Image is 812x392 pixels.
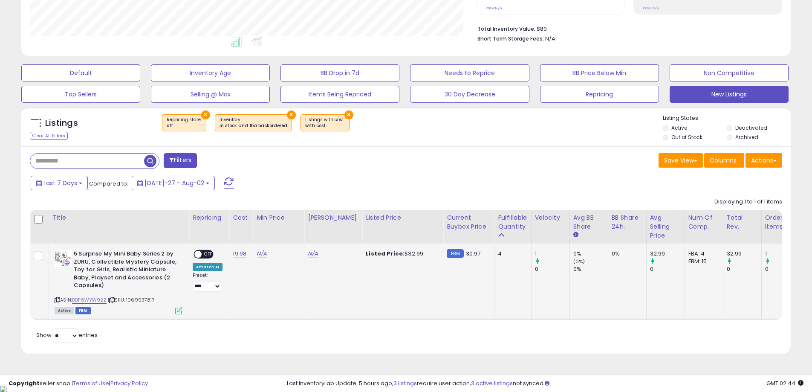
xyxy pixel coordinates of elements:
div: ASIN: [55,250,182,313]
span: | SKU: 1069937817 [108,296,155,303]
label: Active [671,124,687,131]
div: 0% [573,250,608,258]
b: Total Inventory Value: [477,25,535,32]
div: 0 [765,265,800,273]
div: 1 [765,250,800,258]
label: Out of Stock [671,134,702,141]
span: Last 7 Days [43,179,77,187]
div: Num of Comp. [688,213,720,231]
button: Filters [164,153,197,168]
div: Cost [233,213,249,222]
div: Last InventoryLab Update: 5 hours ago, require user action, not synced. [287,380,803,388]
div: Amazon AI [193,263,223,271]
div: Avg Selling Price [650,213,681,240]
div: Avg BB Share [573,213,604,231]
li: $80 [477,23,776,33]
button: 30 Day Decrease [410,86,529,103]
span: Repricing state : [167,116,202,129]
span: Columns [710,156,737,165]
div: 0 [535,265,569,273]
div: in stock and fba backordered [220,123,287,129]
a: B0F6WYW92Z [72,296,107,304]
span: 2025-08-10 02:44 GMT [766,379,803,387]
span: N/A [545,35,555,43]
button: Actions [746,153,782,168]
div: Repricing [193,213,225,222]
label: Deactivated [735,124,767,131]
span: OFF [202,251,215,258]
span: Inventory : [220,116,287,129]
button: Repricing [540,86,659,103]
div: 0% [573,265,608,273]
img: 41kMRbTCjAL._SL40_.jpg [55,250,72,267]
span: All listings currently available for purchase on Amazon [55,307,74,314]
button: Needs to Reprice [410,64,529,81]
button: Save View [659,153,703,168]
span: Compared to: [89,180,128,188]
span: 30.97 [466,250,481,258]
div: 1 [535,250,569,258]
div: Listed Price [366,213,439,222]
a: Privacy Policy [110,379,148,387]
div: Title [52,213,185,222]
small: Avg BB Share. [573,231,578,239]
strong: Copyright [9,379,40,387]
small: Prev: N/A [485,6,502,11]
div: Velocity [535,213,566,222]
button: BB Drop in 7d [280,64,399,81]
div: FBM: 15 [688,258,717,265]
div: with cost [305,123,345,129]
b: 5 Surprise My Mini Baby Series 2 by ZURU, Collectible Mystery Capsule, Toy for Girls, Realistic M... [74,250,177,292]
p: Listing States: [663,114,791,122]
span: [DATE]-27 - Aug-02 [144,179,204,187]
div: 0 [727,265,761,273]
button: Inventory Age [151,64,270,81]
div: 0% [612,250,640,258]
div: Total Rev. [727,213,758,231]
button: Last 7 Days [31,176,88,190]
div: Ordered Items [765,213,796,231]
div: [PERSON_NAME] [308,213,358,222]
small: (0%) [573,258,585,265]
button: Top Sellers [21,86,140,103]
div: Min Price [257,213,301,222]
a: N/A [308,250,318,258]
button: [DATE]-27 - Aug-02 [132,176,215,190]
small: FBM [447,249,463,258]
a: Terms of Use [73,379,109,387]
div: Current Buybox Price [447,213,491,231]
a: N/A [257,250,267,258]
button: Selling @ Max [151,86,270,103]
span: FBM [75,307,91,314]
div: FBA: 4 [688,250,717,258]
b: Listed Price: [366,250,405,258]
div: off [167,123,202,129]
a: 19.98 [233,250,246,258]
button: New Listings [670,86,789,103]
a: 3 listings [393,379,417,387]
button: × [344,110,353,119]
button: × [287,110,296,119]
div: 0 [650,265,685,273]
button: Non Competitive [670,64,789,81]
span: Show: entries [36,331,98,339]
div: Clear All Filters [30,132,68,140]
div: Preset: [193,273,223,292]
h5: Listings [45,117,78,129]
div: BB Share 24h. [612,213,643,231]
div: seller snap | | [9,380,148,388]
button: Columns [704,153,744,168]
b: Short Term Storage Fees: [477,35,544,42]
div: Displaying 1 to 1 of 1 items [714,198,782,206]
button: × [201,110,210,119]
a: 3 active listings [471,379,513,387]
div: 4 [498,250,524,258]
label: Archived [735,134,758,141]
button: Items Being Repriced [280,86,399,103]
div: $32.99 [366,250,436,258]
button: Default [21,64,140,81]
div: 32.99 [727,250,761,258]
button: BB Price Below Min [540,64,659,81]
span: Listings with cost : [305,116,345,129]
small: Prev: N/A [643,6,659,11]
